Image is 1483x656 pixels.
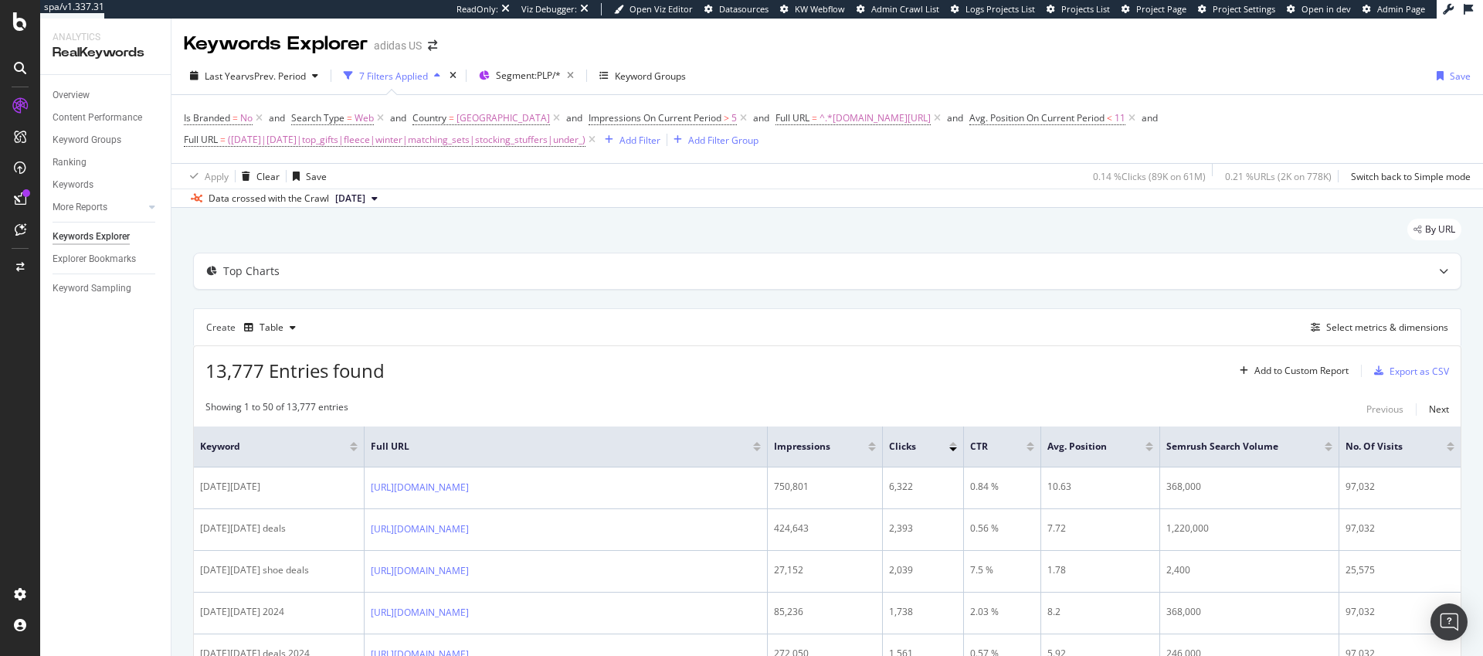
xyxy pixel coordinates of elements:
[200,522,358,535] div: [DATE][DATE] deals
[1287,3,1351,15] a: Open in dev
[774,440,845,454] span: Impressions
[53,155,160,171] a: Ranking
[240,107,253,129] span: No
[774,563,876,577] div: 27,152
[1142,110,1158,125] button: and
[1047,605,1153,619] div: 8.2
[1122,3,1186,15] a: Project Page
[184,31,368,57] div: Keywords Explorer
[184,133,218,146] span: Full URL
[619,134,660,147] div: Add Filter
[390,111,406,124] div: and
[53,87,90,104] div: Overview
[209,192,329,206] div: Data crossed with the Crawl
[374,38,422,53] div: adidas US
[599,131,660,149] button: Add Filter
[53,251,136,267] div: Explorer Bookmarks
[232,111,238,124] span: =
[889,563,957,577] div: 2,039
[53,87,160,104] a: Overview
[1234,359,1349,383] button: Add to Custom Report
[205,170,229,183] div: Apply
[53,229,160,245] a: Keywords Explorer
[1047,440,1122,454] span: Avg. Position
[1346,563,1454,577] div: 25,575
[228,129,585,151] span: ([DATE]|[DATE]|top_gifts|fleece|winter|matching_sets|stocking_stuffers|under_)
[889,440,926,454] span: Clicks
[329,189,384,208] button: [DATE]
[371,563,469,579] a: [URL][DOMAIN_NAME]
[1366,403,1403,416] div: Previous
[589,111,721,124] span: Impressions On Current Period
[53,155,87,171] div: Ranking
[184,111,230,124] span: Is Branded
[566,111,582,124] div: and
[53,280,131,297] div: Keyword Sampling
[1429,400,1449,419] button: Next
[1390,365,1449,378] div: Export as CSV
[1166,563,1332,577] div: 2,400
[53,177,93,193] div: Keywords
[371,605,469,620] a: [URL][DOMAIN_NAME]
[359,70,428,83] div: 7 Filters Applied
[1093,170,1206,183] div: 0.14 % Clicks ( 89K on 61M )
[719,3,769,15] span: Datasources
[260,323,283,332] div: Table
[269,110,285,125] button: and
[857,3,939,15] a: Admin Crawl List
[774,480,876,494] div: 750,801
[970,563,1034,577] div: 7.5 %
[1407,219,1461,240] div: legacy label
[965,3,1035,15] span: Logs Projects List
[731,107,737,129] span: 5
[200,480,358,494] div: [DATE][DATE]
[456,107,550,129] span: [GEOGRAPHIC_DATA]
[53,177,160,193] a: Keywords
[449,111,454,124] span: =
[53,280,160,297] a: Keyword Sampling
[1366,400,1403,419] button: Previous
[53,229,130,245] div: Keywords Explorer
[306,170,327,183] div: Save
[521,3,577,15] div: Viz Debugger:
[184,164,229,189] button: Apply
[53,110,160,126] a: Content Performance
[371,480,469,495] a: [URL][DOMAIN_NAME]
[1345,164,1471,189] button: Switch back to Simple mode
[753,110,769,125] button: and
[1346,480,1454,494] div: 97,032
[1107,111,1112,124] span: <
[53,251,160,267] a: Explorer Bookmarks
[889,480,957,494] div: 6,322
[1136,3,1186,15] span: Project Page
[1115,107,1125,129] span: 11
[566,110,582,125] button: and
[456,3,498,15] div: ReadOnly:
[812,111,817,124] span: =
[1430,603,1468,641] div: Open Intercom Messenger
[206,315,302,340] div: Create
[1346,440,1424,454] span: No. of Visits
[53,44,158,62] div: RealKeywords
[496,69,561,82] span: Segment: PLP/*
[223,263,280,279] div: Top Charts
[291,111,344,124] span: Search Type
[795,3,845,15] span: KW Webflow
[446,68,460,83] div: times
[205,358,385,383] span: 13,777 Entries found
[184,63,324,88] button: Last YearvsPrev. Period
[1326,321,1448,334] div: Select metrics & dimensions
[338,63,446,88] button: 7 Filters Applied
[1305,318,1448,337] button: Select metrics & dimensions
[1368,359,1449,383] button: Export as CSV
[355,107,374,129] span: Web
[947,111,963,124] div: and
[205,70,245,83] span: Last Year
[53,110,142,126] div: Content Performance
[53,31,158,44] div: Analytics
[1346,605,1454,619] div: 97,032
[1198,3,1275,15] a: Project Settings
[1450,70,1471,83] div: Save
[774,522,876,535] div: 424,643
[371,522,469,537] a: [URL][DOMAIN_NAME]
